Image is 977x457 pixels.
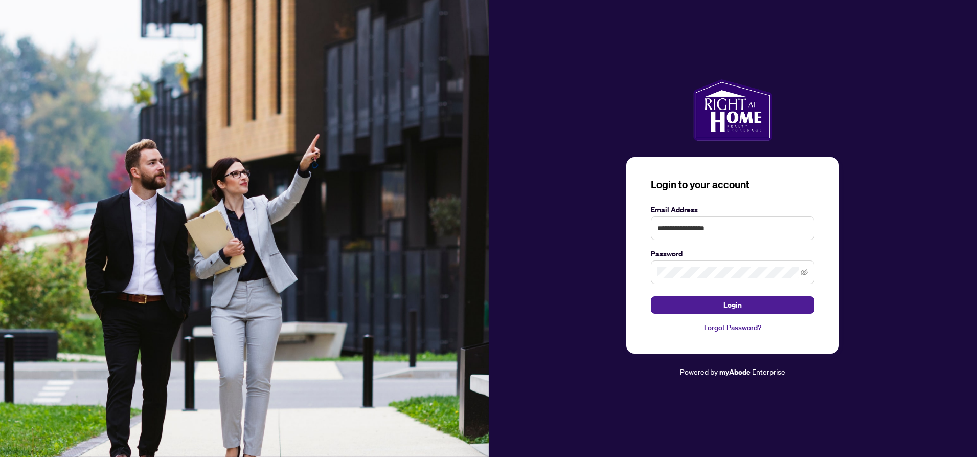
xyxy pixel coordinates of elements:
img: ma-logo [693,79,772,141]
span: eye-invisible [801,269,808,276]
span: Powered by [680,367,718,376]
a: Forgot Password? [651,322,814,333]
a: myAbode [719,366,751,378]
button: Login [651,296,814,314]
h3: Login to your account [651,178,814,192]
label: Email Address [651,204,814,215]
span: Enterprise [752,367,785,376]
label: Password [651,248,814,259]
span: Login [723,297,742,313]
